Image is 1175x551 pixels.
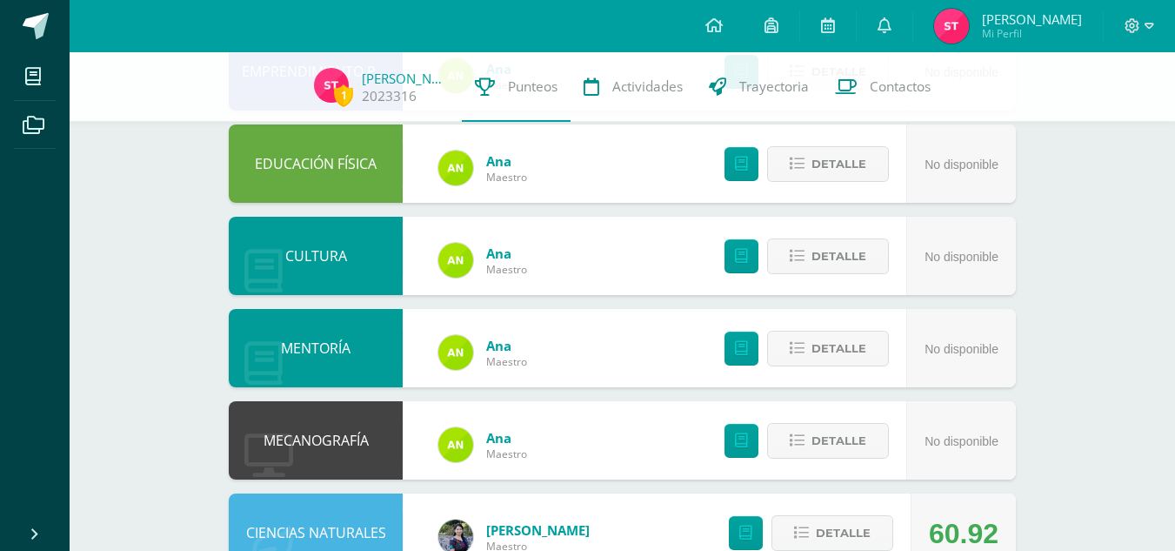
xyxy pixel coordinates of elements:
img: 122d7b7bf6a5205df466ed2966025dea.png [438,151,473,185]
a: Ana [486,337,527,354]
span: Punteos [508,77,557,96]
div: CULTURA [229,217,403,295]
span: Detalle [811,425,866,457]
span: Detalle [811,333,866,365]
span: Mi Perfil [982,26,1082,41]
span: [PERSON_NAME] [982,10,1082,28]
a: 2023316 [362,87,417,105]
span: Detalle [811,240,866,272]
a: Contactos [822,52,944,122]
span: Detalle [811,148,866,180]
span: Contactos [870,77,931,96]
span: Maestro [486,170,527,185]
img: 122d7b7bf6a5205df466ed2966025dea.png [438,335,473,370]
a: Actividades [571,52,696,122]
span: Maestro [486,447,527,461]
a: [PERSON_NAME] [486,521,590,539]
span: Detalle [816,517,871,549]
button: Detalle [767,239,889,274]
div: MENTORÍA [229,309,403,387]
a: Punteos [462,52,571,122]
img: 122d7b7bf6a5205df466ed2966025dea.png [438,427,473,462]
span: Actividades [612,77,683,96]
span: No disponible [925,342,998,356]
a: Ana [486,245,527,262]
button: Detalle [767,331,889,366]
div: EDUCACIÓN FÍSICA [229,124,403,203]
a: [PERSON_NAME] [362,70,449,87]
div: MECANOGRAFÍA [229,401,403,480]
span: Trayectoria [739,77,809,96]
span: No disponible [925,250,998,264]
button: Detalle [771,515,893,551]
span: No disponible [925,158,998,171]
span: No disponible [925,434,998,448]
a: Ana [486,429,527,447]
span: Maestro [486,262,527,277]
button: Detalle [767,146,889,182]
a: Trayectoria [696,52,822,122]
button: Detalle [767,423,889,459]
span: Maestro [486,354,527,369]
span: 1 [334,84,353,106]
img: 122d7b7bf6a5205df466ed2966025dea.png [438,243,473,278]
a: Ana [486,152,527,170]
img: 0975b2461e49dc8c9ba90df96d4c9e8c.png [314,68,349,103]
img: 0975b2461e49dc8c9ba90df96d4c9e8c.png [934,9,969,44]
